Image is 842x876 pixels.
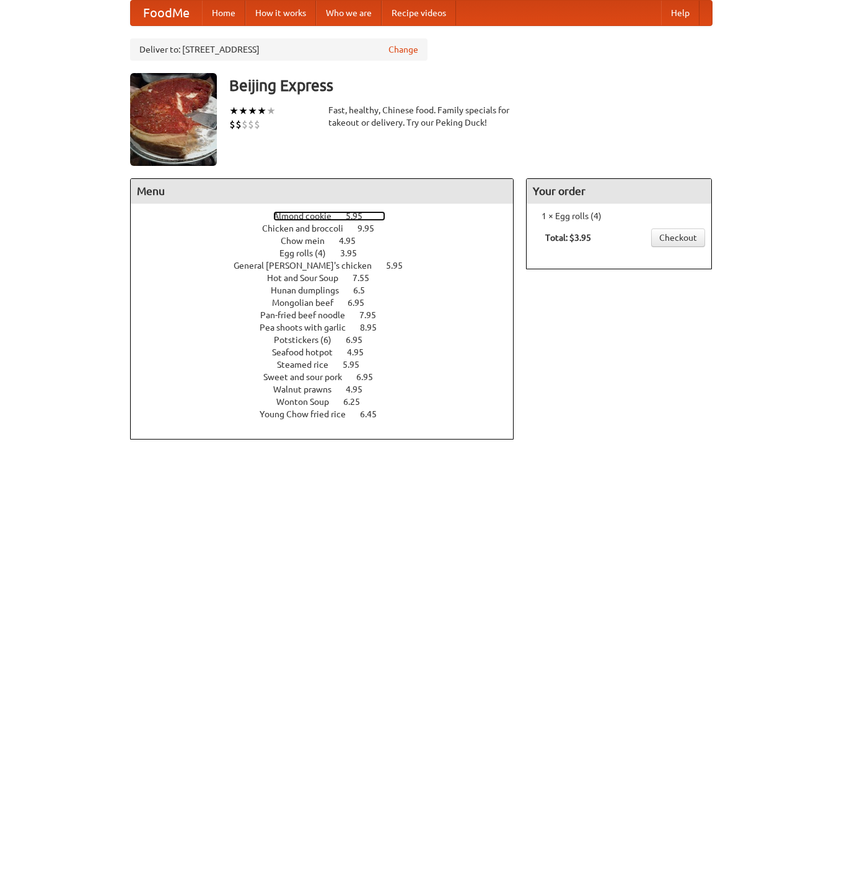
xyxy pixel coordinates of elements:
span: Pan-fried beef noodle [260,310,357,320]
span: 6.25 [343,397,372,407]
a: Recipe videos [382,1,456,25]
a: Who we are [316,1,382,25]
a: Wonton Soup 6.25 [276,397,383,407]
a: Chicken and broccoli 9.95 [262,223,397,233]
a: Potstickers (6) 6.95 [274,335,385,345]
a: Pan-fried beef noodle 7.95 [260,310,399,320]
span: 5.95 [386,261,415,271]
span: 6.95 [346,335,375,345]
span: Wonton Soup [276,397,341,407]
h4: Menu [131,179,514,204]
span: Walnut prawns [273,384,344,394]
span: 5.95 [343,360,372,370]
span: 6.5 [353,285,377,295]
li: 1 × Egg rolls (4) [533,210,705,222]
a: Egg rolls (4) 3.95 [279,248,380,258]
a: Pea shoots with garlic 8.95 [260,323,400,332]
b: Total: $3.95 [545,233,591,243]
span: 7.95 [359,310,388,320]
a: Seafood hotpot 4.95 [272,347,387,357]
span: Steamed rice [277,360,341,370]
a: Chow mein 4.95 [281,236,379,246]
a: Hunan dumplings 6.5 [271,285,388,295]
span: 6.95 [356,372,385,382]
span: 7.55 [353,273,382,283]
span: General [PERSON_NAME]'s chicken [234,261,384,271]
span: 3.95 [340,248,369,258]
h3: Beijing Express [229,73,713,98]
span: Hot and Sour Soup [267,273,351,283]
h4: Your order [527,179,711,204]
a: Help [661,1,699,25]
span: Egg rolls (4) [279,248,338,258]
span: 4.95 [347,347,376,357]
li: $ [254,118,260,131]
li: ★ [257,104,266,118]
span: Hunan dumplings [271,285,351,295]
span: Seafood hotpot [272,347,345,357]
a: How it works [245,1,316,25]
span: 6.95 [348,298,377,308]
div: Deliver to: [STREET_ADDRESS] [130,38,428,61]
li: ★ [248,104,257,118]
li: $ [242,118,248,131]
span: 6.45 [360,409,389,419]
a: Hot and Sour Soup 7.55 [267,273,392,283]
a: Almond cookie 5.95 [273,211,385,221]
a: Steamed rice 5.95 [277,360,382,370]
img: angular.jpg [130,73,217,166]
span: 8.95 [360,323,389,332]
a: Home [202,1,245,25]
li: ★ [229,104,239,118]
span: Chicken and broccoli [262,223,356,233]
li: ★ [239,104,248,118]
div: Fast, healthy, Chinese food. Family specials for takeout or delivery. Try our Peking Duck! [328,104,514,129]
span: Mongolian beef [272,298,346,308]
span: Sweet and sour pork [263,372,354,382]
span: Almond cookie [273,211,344,221]
span: 4.95 [346,384,375,394]
li: $ [248,118,254,131]
li: $ [235,118,242,131]
span: 9.95 [357,223,387,233]
a: Mongolian beef 6.95 [272,298,387,308]
a: FoodMe [131,1,202,25]
span: Young Chow fried rice [260,409,358,419]
span: 4.95 [339,236,368,246]
a: Checkout [651,228,705,247]
a: Change [388,43,418,56]
span: Pea shoots with garlic [260,323,358,332]
a: General [PERSON_NAME]'s chicken 5.95 [234,261,426,271]
a: Walnut prawns 4.95 [273,384,385,394]
a: Young Chow fried rice 6.45 [260,409,400,419]
span: Chow mein [281,236,337,246]
span: 5.95 [346,211,375,221]
li: $ [229,118,235,131]
li: ★ [266,104,276,118]
a: Sweet and sour pork 6.95 [263,372,396,382]
span: Potstickers (6) [274,335,344,345]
